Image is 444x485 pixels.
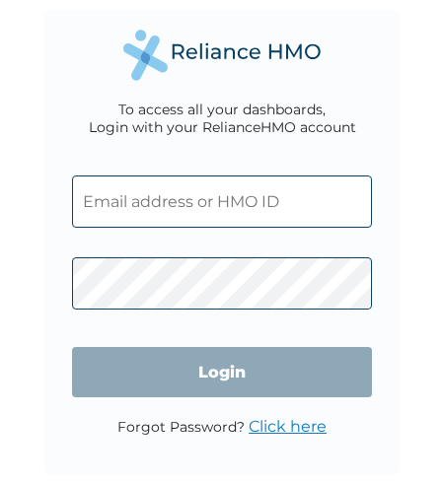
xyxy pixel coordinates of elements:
[249,417,327,436] a: Click here
[123,30,321,80] img: Reliance Health's Logo
[72,347,372,397] input: Login
[117,417,327,436] p: Forgot Password?
[72,175,372,228] input: Email address or HMO ID
[89,101,356,136] div: To access all your dashboards, Login with your RelianceHMO account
